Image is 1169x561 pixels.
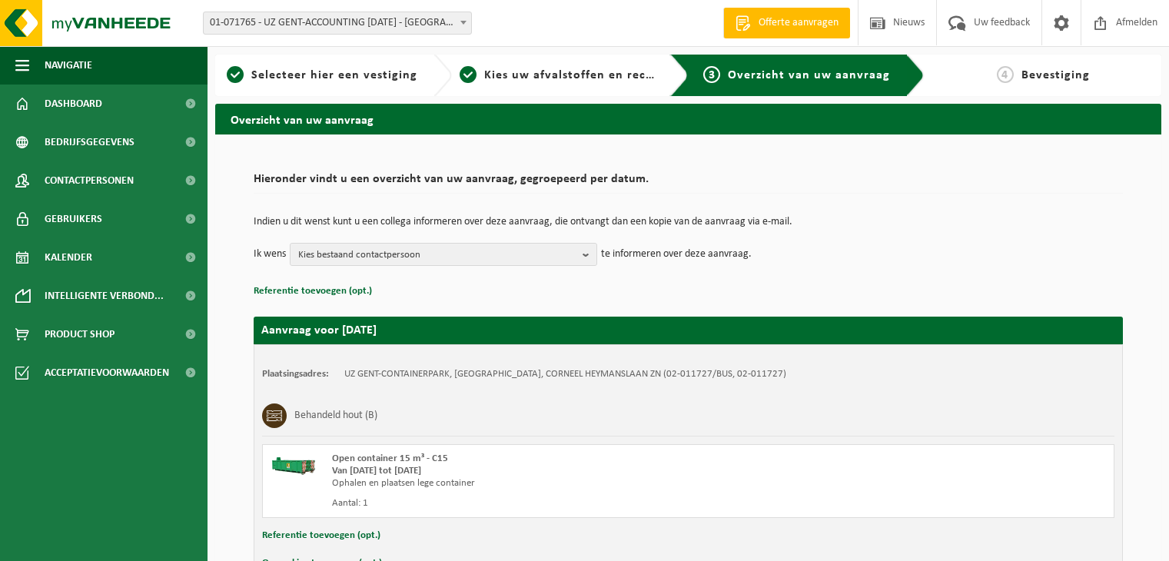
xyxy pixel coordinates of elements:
[204,12,471,34] span: 01-071765 - UZ GENT-ACCOUNTING 0 BC - GENT
[723,8,850,38] a: Offerte aanvragen
[332,466,421,476] strong: Van [DATE] tot [DATE]
[227,66,244,83] span: 1
[271,453,317,476] img: HK-XC-15-GN-00.png
[728,69,890,81] span: Overzicht van uw aanvraag
[45,123,135,161] span: Bedrijfsgegevens
[460,66,477,83] span: 2
[332,453,448,463] span: Open container 15 m³ - C15
[997,66,1014,83] span: 4
[332,497,750,510] div: Aantal: 1
[1021,69,1090,81] span: Bevestiging
[45,85,102,123] span: Dashboard
[203,12,472,35] span: 01-071765 - UZ GENT-ACCOUNTING 0 BC - GENT
[254,217,1123,227] p: Indien u dit wenst kunt u een collega informeren over deze aanvraag, die ontvangt dan een kopie v...
[45,161,134,200] span: Contactpersonen
[262,369,329,379] strong: Plaatsingsadres:
[45,354,169,392] span: Acceptatievoorwaarden
[45,200,102,238] span: Gebruikers
[45,277,164,315] span: Intelligente verbond...
[703,66,720,83] span: 3
[254,281,372,301] button: Referentie toevoegen (opt.)
[251,69,417,81] span: Selecteer hier een vestiging
[290,243,597,266] button: Kies bestaand contactpersoon
[755,15,842,31] span: Offerte aanvragen
[298,244,576,267] span: Kies bestaand contactpersoon
[254,173,1123,194] h2: Hieronder vindt u een overzicht van uw aanvraag, gegroepeerd per datum.
[460,66,658,85] a: 2Kies uw afvalstoffen en recipiënten
[45,46,92,85] span: Navigatie
[215,104,1161,134] h2: Overzicht van uw aanvraag
[261,324,377,337] strong: Aanvraag voor [DATE]
[484,69,696,81] span: Kies uw afvalstoffen en recipiënten
[45,315,115,354] span: Product Shop
[332,477,750,490] div: Ophalen en plaatsen lege container
[45,238,92,277] span: Kalender
[344,368,786,380] td: UZ GENT-CONTAINERPARK, [GEOGRAPHIC_DATA], CORNEEL HEYMANSLAAN ZN (02-011727/BUS, 02-011727)
[601,243,752,266] p: te informeren over deze aanvraag.
[254,243,286,266] p: Ik wens
[262,526,380,546] button: Referentie toevoegen (opt.)
[294,403,377,428] h3: Behandeld hout (B)
[223,66,421,85] a: 1Selecteer hier een vestiging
